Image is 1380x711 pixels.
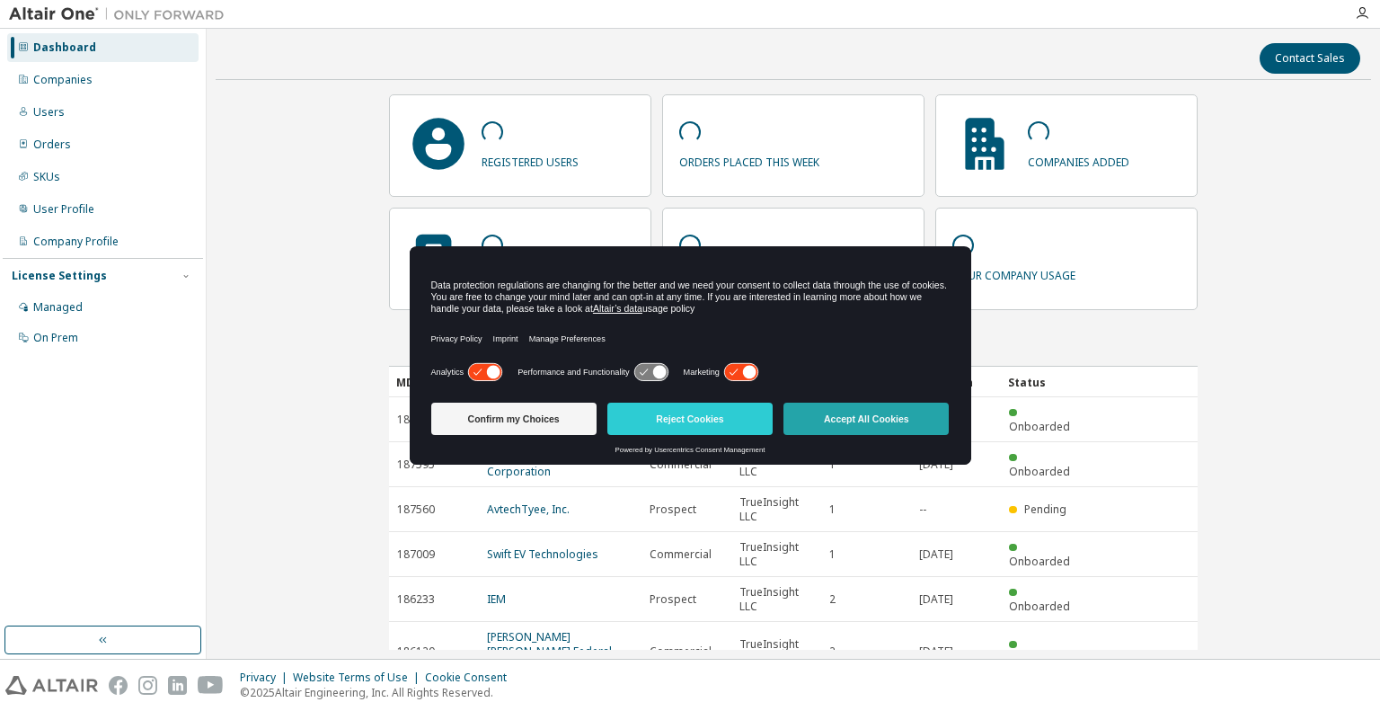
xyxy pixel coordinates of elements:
button: Contact Sales [1260,43,1360,74]
span: TrueInsight LLC [739,495,813,524]
a: IEM [487,591,506,607]
div: Orders [33,138,71,152]
div: On Prem [33,331,78,345]
span: [DATE] [919,458,953,472]
span: Commercial [650,458,712,472]
span: Prospect [650,592,696,607]
div: MDH ID [396,368,472,396]
span: Pending [1024,502,1066,517]
a: Energy Management Corporation [487,449,593,479]
span: Onboarded [1009,464,1070,479]
span: [DATE] [919,547,953,562]
a: [PERSON_NAME] [PERSON_NAME] Federal Credit Union [487,629,612,673]
div: User Profile [33,202,94,217]
p: companies added [1028,149,1129,170]
span: 1 [829,547,836,562]
div: License Settings [12,269,107,283]
p: orders placed this week [679,149,819,170]
span: TrueInsight LLC [739,637,813,666]
div: Cookie Consent [425,671,517,685]
div: Status [1008,368,1084,396]
h2: Recently Added Companies [389,332,1198,355]
span: 186120 [397,644,435,659]
a: Swift EV Technologies [487,547,598,562]
img: linkedin.svg [168,676,187,695]
p: registered users [482,149,579,170]
span: Onboarded [1009,599,1070,614]
div: Managed [33,300,83,315]
span: 187707 [397,413,435,427]
a: AvtechTyee, Inc. [487,502,570,517]
span: 187560 [397,502,435,517]
span: Prospect [650,502,696,517]
span: Onboarded [1009,419,1070,434]
span: TrueInsight LLC [739,540,813,569]
span: 2 [829,592,836,607]
img: Altair One [9,5,234,23]
div: Dashboard [33,40,96,55]
img: youtube.svg [198,676,224,695]
img: instagram.svg [138,676,157,695]
img: altair_logo.svg [5,676,98,695]
span: [DATE] [919,592,953,607]
span: Commercial [650,547,712,562]
div: Companies [33,73,93,87]
span: Commercial [650,644,712,659]
img: facebook.svg [109,676,128,695]
div: Website Terms of Use [293,671,425,685]
p: © 2025 Altair Engineering, Inc. All Rights Reserved. [240,685,517,700]
span: TrueInsight LLC [739,585,813,614]
span: [DATE] [919,644,953,659]
span: 1 [829,458,836,472]
span: 187595 [397,458,435,472]
span: 2 [829,644,836,659]
div: Privacy [240,671,293,685]
p: your company usage [952,262,1075,283]
span: 1 [829,502,836,517]
div: Users [33,105,65,120]
span: 187009 [397,547,435,562]
div: Company Profile [33,235,119,249]
span: 186233 [397,592,435,607]
span: -- [919,502,926,517]
span: Onboarded [1009,554,1070,569]
span: TrueInsight LLC [739,450,813,479]
div: SKUs [33,170,60,184]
